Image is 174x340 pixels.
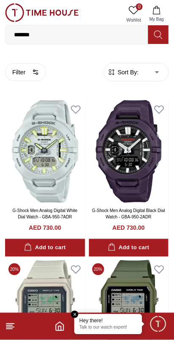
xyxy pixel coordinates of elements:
a: G-Shock Men Analog Digital White Dial Watch - GBA-950-7ADR [13,209,77,220]
span: Wishlist [123,17,144,23]
p: Talk to our watch expert! [80,325,137,331]
em: Close tooltip [71,311,79,318]
button: Filter [5,63,46,81]
button: My Bag [144,3,169,25]
span: 20 % [8,264,20,275]
button: Add to cart [5,239,85,257]
a: G-Shock Men Analog Digital Black Dial Watch - GBA-950-2ADR [92,209,165,220]
span: Sort By: [116,68,139,76]
span: 20 % [92,264,104,275]
div: Add to cart [108,243,149,253]
a: 0Wishlist [123,3,144,25]
h4: AED 730.00 [29,224,61,232]
h4: AED 730.00 [113,224,145,232]
img: ... [5,3,79,22]
button: Sort By: [108,68,139,76]
span: 0 [136,3,143,10]
div: Add to cart [24,243,66,253]
div: Hey there! [80,318,137,324]
a: Home [55,321,65,332]
button: Add to cart [89,239,169,257]
img: G-Shock Men Analog Digital White Dial Watch - GBA-950-7ADR [5,100,85,203]
span: My Bag [146,16,167,22]
img: G-Shock Men Analog Digital Black Dial Watch - GBA-950-2ADR [89,100,169,203]
div: Chat Widget [149,315,168,334]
